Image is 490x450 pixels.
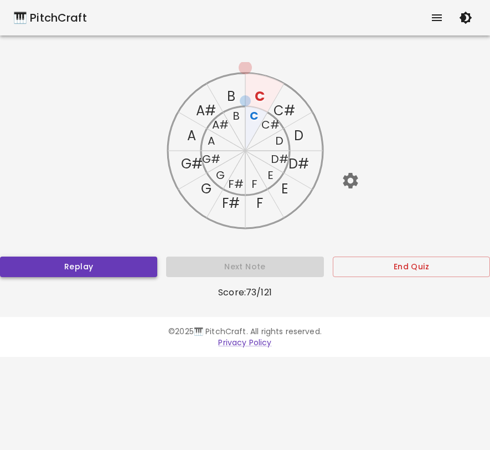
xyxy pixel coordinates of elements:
[226,87,235,105] text: B
[13,326,477,337] p: © 2025 🎹 PitchCraft. All rights reserved.
[207,133,214,149] text: A
[275,133,283,149] text: D
[212,117,228,132] text: A#
[187,126,196,145] text: A
[196,101,216,120] text: A#
[250,108,259,124] text: C
[228,176,244,192] text: F#
[274,101,295,120] text: C#
[13,9,87,27] a: 🎹 PitchCraft
[261,117,279,132] text: C#
[256,194,262,212] text: F
[202,151,220,167] text: G#
[218,337,271,348] a: Privacy Policy
[221,194,239,212] text: F#
[294,126,303,145] text: D
[267,167,273,183] text: E
[200,180,211,198] text: G
[254,87,264,105] text: C
[424,4,450,31] button: show more
[288,155,308,173] text: D#
[180,155,202,173] text: G#
[333,257,490,277] button: End Quiz
[281,180,287,198] text: E
[215,167,224,183] text: G
[270,151,288,167] text: D#
[232,108,239,124] text: B
[251,176,257,192] text: F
